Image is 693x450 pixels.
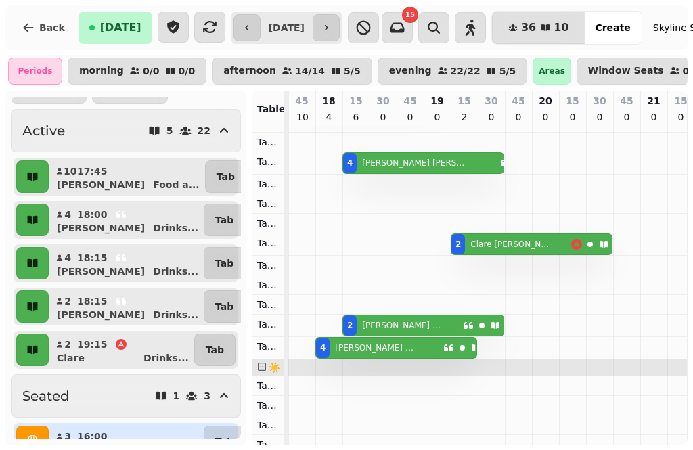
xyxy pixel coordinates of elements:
p: [PERSON_NAME] [57,308,145,321]
p: 2 [459,110,470,124]
p: evening [389,66,432,76]
p: [PERSON_NAME] [57,178,145,192]
button: Tab [204,204,245,236]
h2: Active [22,121,65,140]
button: afternoon14/145/5 [212,58,372,85]
p: 19 [430,94,443,108]
button: [DATE] [79,12,152,44]
p: Table 212 [257,298,278,311]
p: 1 [173,391,180,401]
p: morning [79,66,124,76]
p: 0 [621,110,632,124]
button: Seated13 [11,374,241,418]
p: 5 [166,126,173,135]
span: ☀️ Open Air 1 [269,362,340,373]
p: [PERSON_NAME] Mant [362,320,441,331]
p: Window Seats [588,66,664,76]
p: Table 213 [257,317,278,331]
p: 22 [198,126,210,135]
p: Clare [57,351,85,365]
p: 0 [432,110,443,124]
p: 45 [620,94,633,108]
p: Table 303 [257,418,278,432]
p: 15 [349,94,362,108]
p: Drinks ... [153,265,198,278]
p: 30 [485,94,497,108]
p: Table 214 [257,340,278,353]
button: 219:15ClareDrinks... [51,334,192,366]
button: 418:00[PERSON_NAME]Drinks... [51,204,201,236]
button: Back [11,12,76,44]
span: 36 [521,22,536,33]
h2: Seated [22,386,70,405]
p: Drinks ... [143,351,189,365]
p: 3 [64,430,72,443]
p: Table 301 [257,379,278,392]
p: 3 [204,391,210,401]
p: 0 [405,110,416,124]
p: 45 [295,94,308,108]
p: Table 208 [257,217,278,230]
p: 10 [296,110,307,124]
span: 10 [554,22,568,33]
p: 30 [376,94,389,108]
span: Create [595,23,630,32]
p: 15 [457,94,470,108]
p: 0 [540,110,551,124]
button: Tab [205,160,246,193]
p: 45 [403,94,416,108]
p: Table 302 [257,399,278,412]
p: Table 209 [257,236,278,250]
span: Back [39,23,65,32]
p: 45 [512,94,524,108]
div: 2 [455,239,461,250]
button: morning0/00/0 [68,58,206,85]
p: 10 [64,164,72,178]
p: 0 [378,110,388,124]
p: 30 [593,94,606,108]
p: [PERSON_NAME] [57,265,145,278]
span: [DATE] [100,22,141,33]
button: Tab [204,290,245,323]
p: Drinks ... [153,308,198,321]
p: 21 [647,94,660,108]
p: Food a ... [153,178,200,192]
p: 5 / 5 [499,66,516,76]
p: 0 [567,110,578,124]
p: Clare [PERSON_NAME] [470,239,549,250]
p: Tab [215,435,233,449]
button: 218:15[PERSON_NAME]Drinks... [51,290,201,323]
p: Table 207 [257,197,278,210]
button: 418:15[PERSON_NAME]Drinks... [51,247,201,279]
p: 19:15 [77,338,108,351]
p: 6 [351,110,361,124]
div: Periods [8,58,62,85]
button: Tab [204,247,245,279]
p: 4 [64,208,72,221]
div: 4 [347,158,353,168]
p: Tab [215,256,233,270]
p: 0 [648,110,659,124]
p: 2 [64,294,72,308]
p: 0 [513,110,524,124]
p: [PERSON_NAME] Ortowska [335,342,419,353]
p: Tab [215,300,233,313]
p: 0 / 0 [143,66,160,76]
p: 0 [486,110,497,124]
p: Tab [217,170,235,183]
span: Table [257,104,286,114]
p: [PERSON_NAME] [57,221,145,235]
button: evening22/225/5 [378,58,528,85]
p: 18:15 [77,251,108,265]
p: 18:15 [77,294,108,308]
button: Tab [194,334,236,366]
button: 3610 [492,12,585,44]
p: 16:00 [77,430,108,443]
p: 15 [674,94,687,108]
div: 2 [347,320,353,331]
div: 4 [320,342,326,353]
p: 4 [64,251,72,265]
p: 2 [64,338,72,351]
p: Tab [206,343,224,357]
p: 0 [675,110,686,124]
